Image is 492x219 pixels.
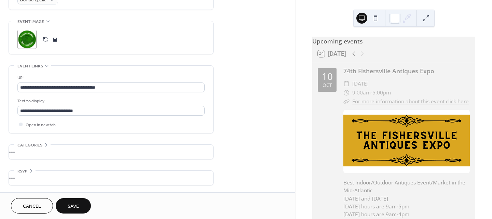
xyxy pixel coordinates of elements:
button: Save [56,198,91,214]
div: ​ [343,97,350,106]
span: 5:00pm [372,88,391,97]
span: Categories [17,142,42,149]
div: ••• [9,171,213,185]
div: ​ [343,88,350,97]
div: URL [17,74,203,81]
a: 74th Fishersville Antiques Expo [343,67,434,75]
button: Cancel [11,198,53,214]
div: Upcoming events [312,37,475,46]
div: ••• [9,145,213,159]
a: For more information about this event click here [352,98,469,105]
div: Oct [323,83,332,88]
div: Text to display [17,98,203,105]
div: 10 [322,72,333,81]
span: RSVP [17,168,27,175]
span: Event image [17,18,44,25]
span: - [371,88,372,97]
div: ; [17,30,37,49]
span: Save [68,203,79,210]
span: Cancel [23,203,41,210]
span: 9:00am [352,88,371,97]
span: [DATE] [352,79,369,88]
span: Event links [17,63,43,70]
div: ​ [343,79,350,88]
span: Open in new tab [26,121,56,129]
